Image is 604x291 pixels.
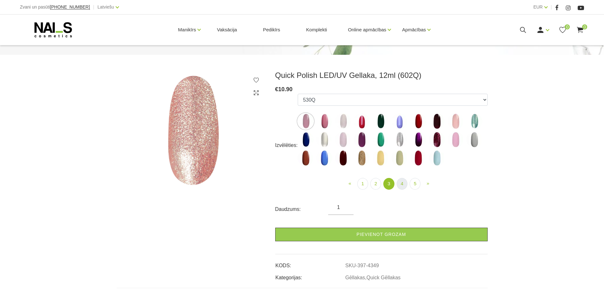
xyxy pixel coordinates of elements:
[410,150,426,166] img: ...
[316,150,332,166] img: ...
[466,113,482,129] img: ...
[402,17,426,42] a: Apmācības
[98,3,114,11] a: Latviešu
[426,180,429,186] span: »
[354,132,370,148] img: ...
[298,113,314,129] img: ...
[298,150,314,166] img: ...
[582,24,587,29] span: 0
[93,3,94,11] span: |
[370,178,381,190] a: 2
[429,150,445,166] img: ...
[448,132,464,148] img: ...
[410,178,420,190] a: 5
[275,269,345,282] td: Kategorijas:
[397,178,407,190] a: 4
[335,132,351,148] img: ...
[335,113,351,129] img: ...
[345,275,365,281] a: Gēllakas
[367,275,401,281] a: Quick Gēllakas
[448,113,464,129] img: ...
[212,15,242,45] a: Vaksācija
[392,150,407,166] img: ...
[410,132,426,148] img: ...
[316,113,332,129] img: ...
[348,180,351,186] span: «
[383,178,394,190] a: 3
[345,263,379,269] a: SKU-397-4349
[117,71,266,193] img: Quick Polish LED/UV Gellaka, 12ml
[301,15,332,45] a: Komplekti
[258,15,285,45] a: Pedikīrs
[275,228,488,241] a: Pievienot grozam
[429,132,445,148] img: ...
[345,269,487,282] td: ,
[551,3,552,11] span: |
[298,178,488,190] nav: product-offer-list
[429,113,445,129] img: ...
[533,3,543,11] a: EUR
[298,132,314,148] img: ...
[178,17,196,42] a: Manikīrs
[348,17,386,42] a: Online apmācības
[392,113,407,129] img: ...
[275,140,298,150] div: Izvēlēties:
[576,26,584,34] a: 0
[466,132,482,148] img: ...
[373,132,388,148] img: ...
[275,71,488,80] h3: Quick Polish LED/UV Gellaka, 12ml (602Q)
[50,4,90,9] span: [PHONE_NUMBER]
[410,113,426,129] img: ...
[373,150,388,166] img: ...
[316,132,332,148] img: ...
[345,178,355,189] a: Previous
[354,113,370,129] img: ...
[278,86,293,92] span: 10.90
[50,5,90,9] a: [PHONE_NUMBER]
[373,113,388,129] img: ...
[20,3,90,11] div: Zvani un pasūti
[335,150,351,166] img: ...
[423,178,433,189] a: Next
[392,132,407,148] img: ...
[275,86,278,92] span: €
[354,150,370,166] img: ...
[559,26,567,34] a: 0
[275,204,328,214] div: Daudzums:
[565,24,570,29] span: 0
[275,257,345,269] td: KODS:
[357,178,368,190] a: 1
